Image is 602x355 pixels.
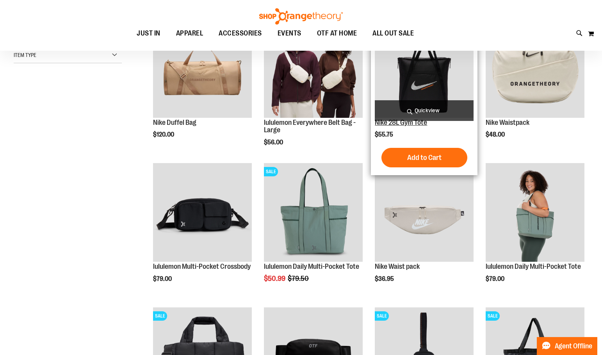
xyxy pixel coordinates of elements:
span: EVENTS [278,25,301,42]
span: $36.95 [375,275,395,282]
span: $79.00 [486,275,506,282]
a: lululemon Multi-Pocket Crossbody [153,263,251,270]
img: Nike Duffel Bag [153,19,252,118]
a: Nike Waist pack [375,263,420,270]
span: APPAREL [176,25,203,42]
a: Nike 28L Gym ToteNEW [375,19,474,119]
img: Shop Orangetheory [258,8,344,25]
a: lululemon Daily Multi-Pocket Tote [486,263,581,270]
span: SALE [375,311,389,321]
span: SALE [264,167,278,176]
a: Nike Waistpack [486,19,584,119]
img: Nike Waistpack [486,19,584,118]
div: product [260,159,367,302]
span: Agent Offline [555,343,592,350]
span: ACCESSORIES [219,25,262,42]
div: product [260,15,367,166]
img: Main view of 2024 Convention Nike Waistpack [375,163,474,262]
a: Nike Waistpack [486,119,529,126]
div: product [371,15,477,175]
img: Main view of 2024 Convention lululemon Daily Multi-Pocket Tote [486,163,584,262]
a: lululemon Daily Multi-Pocket ToteSALE [264,163,363,263]
a: lululemon Daily Multi-Pocket Tote [264,263,359,270]
button: Agent Offline [537,337,597,355]
a: Main view of 2024 Convention lululemon Daily Multi-Pocket Tote [486,163,584,263]
a: lululemon Multi-Pocket Crossbody [153,163,252,263]
span: Add to Cart [407,153,442,162]
img: lululemon Everywhere Belt Bag - Large [264,19,363,118]
span: $120.00 [153,131,175,138]
a: Nike Duffel Bag [153,119,196,126]
span: JUST IN [137,25,160,42]
span: ALL OUT SALE [372,25,414,42]
a: lululemon Everywhere Belt Bag - Large [264,119,356,134]
span: $79.00 [153,275,173,282]
div: product [149,159,256,302]
a: Nike Duffel BagNEW [153,19,252,119]
img: lululemon Multi-Pocket Crossbody [153,163,252,262]
a: Nike 28L Gym Tote [375,119,427,126]
div: product [482,15,588,158]
img: Nike 28L Gym Tote [375,19,474,118]
span: $55.75 [375,131,394,138]
a: Quickview [375,100,474,121]
a: lululemon Everywhere Belt Bag - LargeNEW [264,19,363,119]
button: Add to Cart [381,148,467,167]
div: product [371,159,477,302]
span: Item Type [14,52,36,58]
span: SALE [486,311,500,321]
span: $50.99 [264,275,287,282]
span: $56.00 [264,139,284,146]
a: Main view of 2024 Convention Nike Waistpack [375,163,474,263]
img: lululemon Daily Multi-Pocket Tote [264,163,363,262]
span: OTF AT HOME [317,25,357,42]
span: $79.50 [288,275,310,282]
div: product [149,15,256,158]
span: SALE [153,311,167,321]
div: product [482,159,588,302]
span: $48.00 [486,131,506,138]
